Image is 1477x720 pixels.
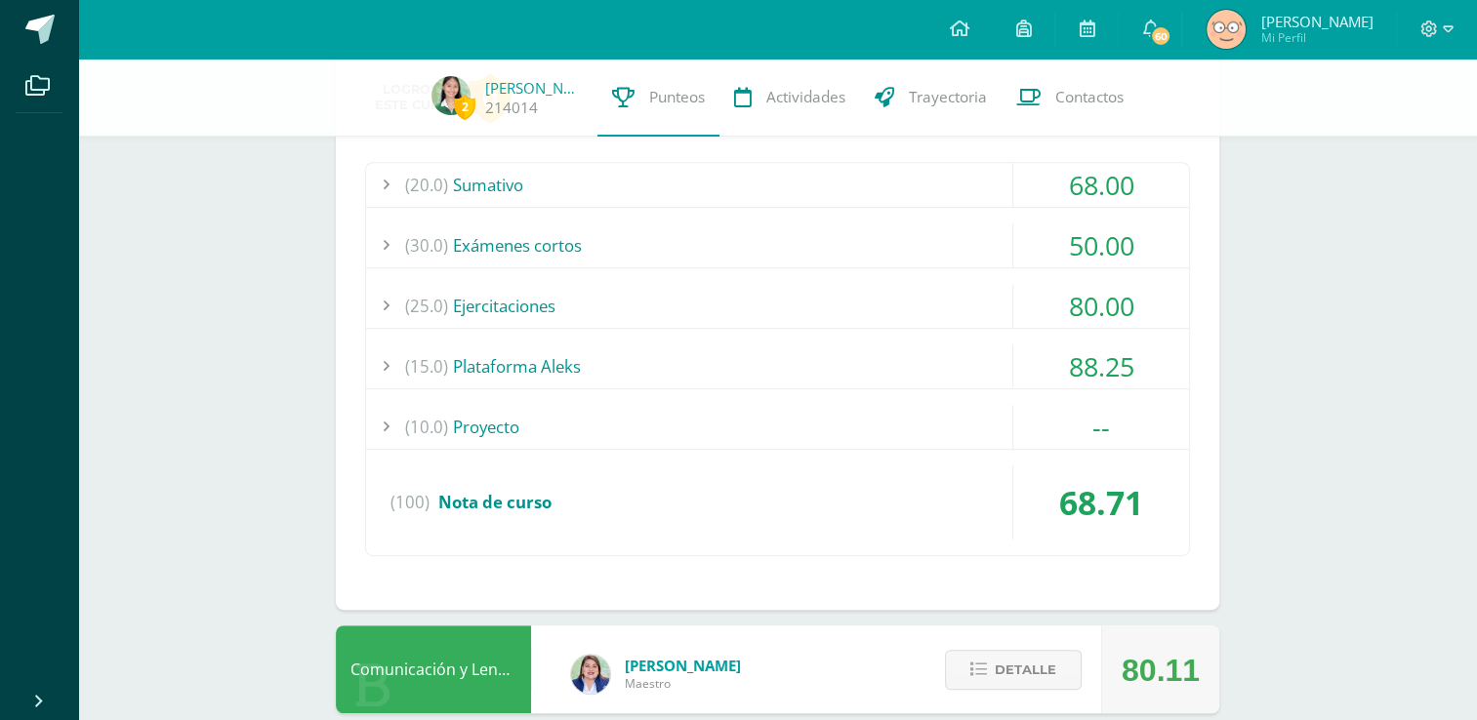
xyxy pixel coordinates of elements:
[485,98,538,118] a: 214014
[597,59,719,137] a: Punteos
[454,95,475,119] span: 2
[860,59,1002,137] a: Trayectoria
[366,163,1189,207] div: Sumativo
[438,491,552,513] span: Nota de curso
[995,652,1056,688] span: Detalle
[1260,29,1373,46] span: Mi Perfil
[719,59,860,137] a: Actividades
[366,284,1189,328] div: Ejercitaciones
[1013,163,1189,207] div: 68.00
[1013,223,1189,267] div: 50.00
[485,78,583,98] a: [PERSON_NAME]
[1013,284,1189,328] div: 80.00
[625,675,741,692] span: Maestro
[1122,626,1200,714] div: 80.11
[571,655,610,694] img: 97caf0f34450839a27c93473503a1ec1.png
[1150,25,1171,47] span: 60
[625,656,741,675] span: [PERSON_NAME]
[1207,10,1246,49] img: fd306861ef862bb41144000d8b4d6f5f.png
[366,405,1189,449] div: Proyecto
[909,87,987,107] span: Trayectoria
[1013,465,1189,540] div: 68.71
[1260,12,1373,31] span: [PERSON_NAME]
[431,76,471,115] img: 3247cecd46813d2f61d58a2c5d2352f6.png
[405,405,448,449] span: (10.0)
[336,625,531,713] div: Comunicación y Lenguaje Idioma Español
[649,87,705,107] span: Punteos
[366,344,1189,388] div: Plataforma Aleks
[1013,405,1189,449] div: --
[945,650,1082,690] button: Detalle
[1055,87,1124,107] span: Contactos
[405,223,448,267] span: (30.0)
[405,344,448,388] span: (15.0)
[1002,59,1138,137] a: Contactos
[405,284,448,328] span: (25.0)
[390,465,430,540] span: (100)
[1013,344,1189,388] div: 88.25
[766,87,845,107] span: Actividades
[366,223,1189,267] div: Exámenes cortos
[405,163,448,207] span: (20.0)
